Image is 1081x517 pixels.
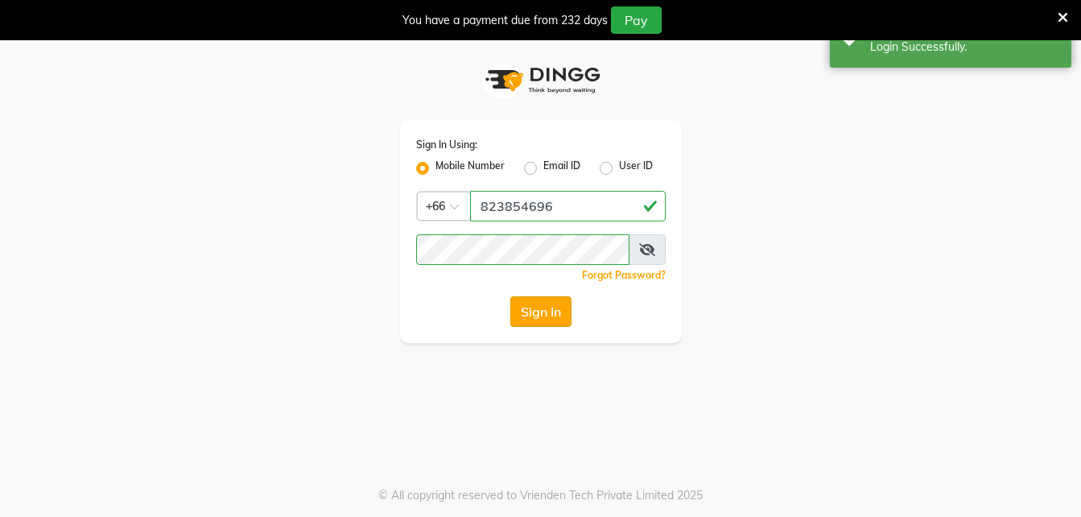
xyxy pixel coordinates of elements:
[510,296,571,327] button: Sign In
[477,56,605,104] img: logo1.svg
[435,159,505,178] label: Mobile Number
[416,138,477,152] label: Sign In Using:
[416,234,629,265] input: Username
[619,159,653,178] label: User ID
[611,6,662,34] button: Pay
[402,12,608,29] div: You have a payment due from 232 days
[543,159,580,178] label: Email ID
[470,191,666,221] input: Username
[582,269,666,281] a: Forgot Password?
[870,39,1059,56] div: Login Successfully.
